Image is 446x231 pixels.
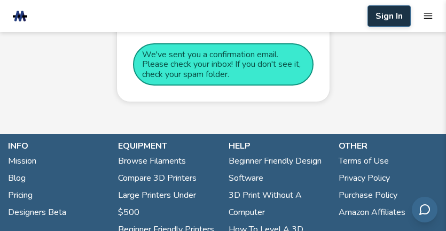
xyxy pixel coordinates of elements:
[8,187,33,204] a: Pricing
[339,204,405,221] a: Amazon Affiliates
[229,187,328,221] a: 3D Print Without A Computer
[229,140,328,152] p: help
[118,152,186,170] a: Browse Filaments
[8,204,66,221] a: Designers Beta
[8,140,107,152] p: info
[339,187,397,204] a: Purchase Policy
[423,11,433,21] button: mobile navigation menu
[412,197,437,222] button: Send feedback via email
[133,43,314,86] aside: We've sent you a confirmation email. Please check your inbox! If you don't see it, check your spa...
[339,140,438,152] p: other
[339,152,389,170] a: Terms of Use
[118,170,197,187] a: Compare 3D Printers
[367,5,411,27] button: Sign In
[8,170,26,187] a: Blog
[118,187,217,221] a: Large Printers Under $500
[8,152,36,170] a: Mission
[229,152,328,187] a: Beginner Friendly Design Software
[118,140,217,152] p: equipment
[339,170,390,187] a: Privacy Policy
